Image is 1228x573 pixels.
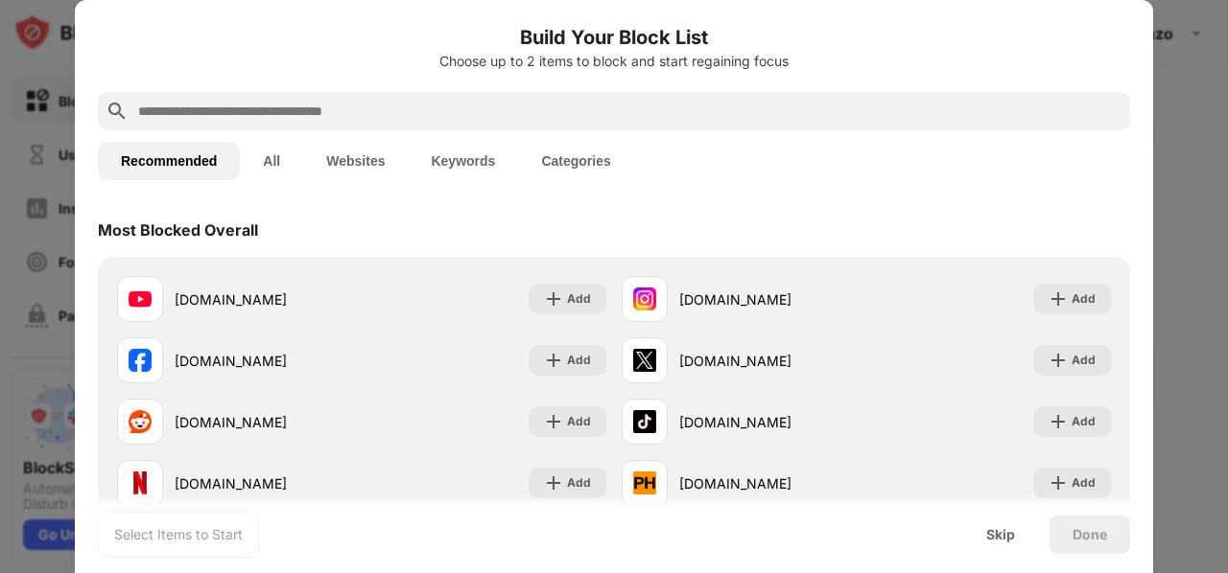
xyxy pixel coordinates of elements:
[567,289,591,309] div: Add
[98,23,1130,52] h6: Build Your Block List
[986,527,1015,542] div: Skip
[129,471,152,494] img: favicons
[175,289,362,309] div: [DOMAIN_NAME]
[240,142,303,180] button: All
[567,473,591,493] div: Add
[679,412,866,432] div: [DOMAIN_NAME]
[518,142,633,180] button: Categories
[633,410,656,433] img: favicons
[567,351,591,370] div: Add
[106,100,129,123] img: search.svg
[1073,527,1107,542] div: Done
[303,142,408,180] button: Websites
[129,349,152,372] img: favicons
[1072,289,1096,309] div: Add
[1072,412,1096,431] div: Add
[98,54,1130,69] div: Choose up to 2 items to block and start regaining focus
[679,289,866,309] div: [DOMAIN_NAME]
[1072,351,1096,370] div: Add
[114,525,243,544] div: Select Items to Start
[408,142,518,180] button: Keywords
[633,471,656,494] img: favicons
[175,351,362,371] div: [DOMAIN_NAME]
[129,410,152,433] img: favicons
[633,287,656,310] img: favicons
[175,412,362,432] div: [DOMAIN_NAME]
[129,287,152,310] img: favicons
[679,351,866,371] div: [DOMAIN_NAME]
[1072,473,1096,493] div: Add
[567,412,591,431] div: Add
[633,349,656,372] img: favicons
[98,142,240,180] button: Recommended
[98,220,258,240] div: Most Blocked Overall
[175,473,362,493] div: [DOMAIN_NAME]
[679,473,866,493] div: [DOMAIN_NAME]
